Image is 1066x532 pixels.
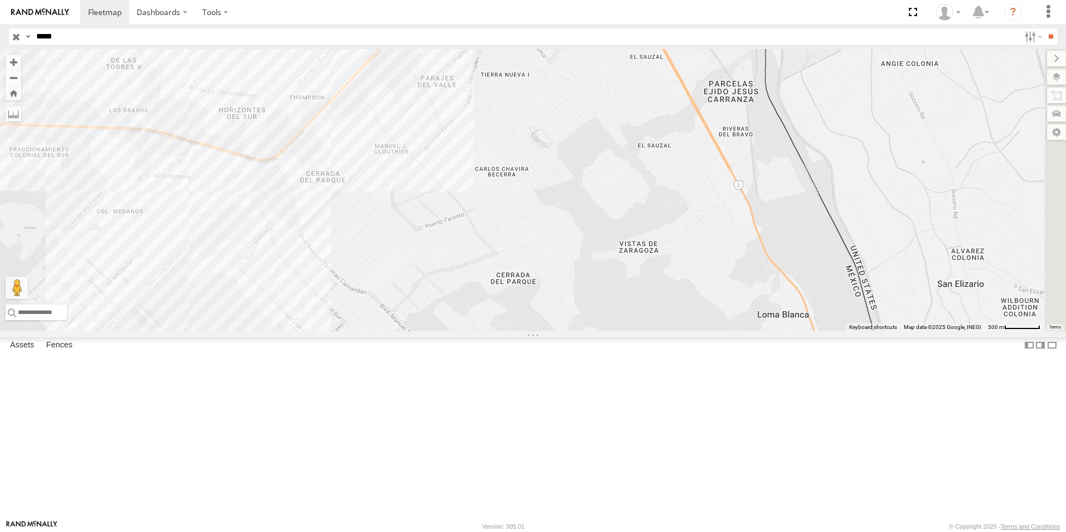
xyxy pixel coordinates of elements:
[1047,124,1066,140] label: Map Settings
[985,323,1044,331] button: Map Scale: 500 m per 61 pixels
[6,70,21,85] button: Zoom out
[4,337,40,353] label: Assets
[6,55,21,70] button: Zoom in
[1020,28,1044,45] label: Search Filter Options
[949,523,1060,530] div: © Copyright 2025 -
[482,523,525,530] div: Version: 305.01
[988,324,1004,330] span: 500 m
[6,106,21,122] label: Measure
[1049,325,1061,330] a: Terms
[6,277,28,299] button: Drag Pegman onto the map to open Street View
[1046,337,1058,354] label: Hide Summary Table
[1001,523,1060,530] a: Terms and Conditions
[41,337,78,353] label: Fences
[1004,3,1022,21] i: ?
[1024,337,1035,354] label: Dock Summary Table to the Left
[6,85,21,100] button: Zoom Home
[11,8,69,16] img: rand-logo.svg
[904,324,981,330] span: Map data ©2025 Google, INEGI
[23,28,32,45] label: Search Query
[849,323,897,331] button: Keyboard shortcuts
[1035,337,1046,354] label: Dock Summary Table to the Right
[6,521,57,532] a: Visit our Website
[932,4,965,21] div: rob jurad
